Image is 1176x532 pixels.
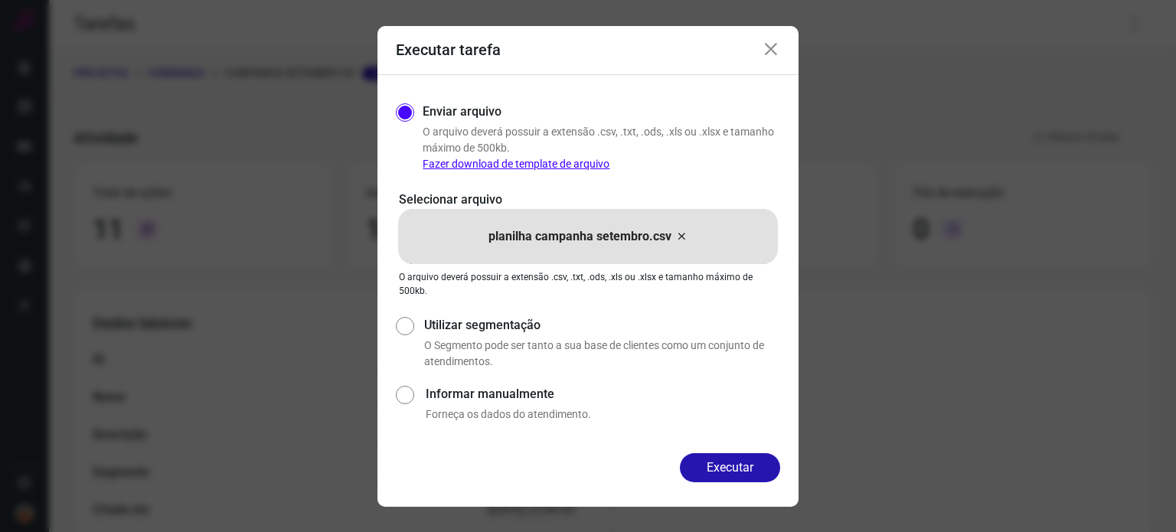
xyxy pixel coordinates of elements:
[423,124,780,172] p: O arquivo deverá possuir a extensão .csv, .txt, .ods, .xls ou .xlsx e tamanho máximo de 500kb.
[399,191,777,209] p: Selecionar arquivo
[488,227,671,246] p: planilha campanha setembro.csv
[426,406,780,423] p: Forneça os dados do atendimento.
[396,41,501,59] h3: Executar tarefa
[426,385,780,403] label: Informar manualmente
[399,270,777,298] p: O arquivo deverá possuir a extensão .csv, .txt, .ods, .xls ou .xlsx e tamanho máximo de 500kb.
[424,338,780,370] p: O Segmento pode ser tanto a sua base de clientes como um conjunto de atendimentos.
[423,103,501,121] label: Enviar arquivo
[680,453,780,482] button: Executar
[423,158,609,170] a: Fazer download de template de arquivo
[424,316,780,335] label: Utilizar segmentação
